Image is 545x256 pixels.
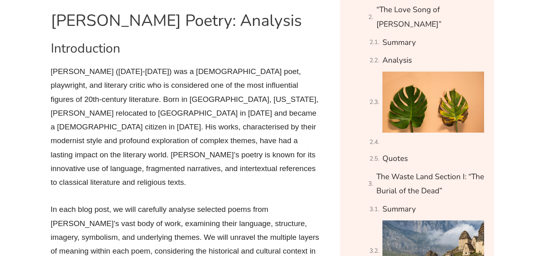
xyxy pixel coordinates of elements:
[382,202,416,216] a: Summary
[411,165,545,256] iframe: Chat Widget
[51,9,321,32] h1: [PERSON_NAME] Poetry: Analysis
[376,3,484,32] a: “The Love Song of [PERSON_NAME]”
[382,53,412,68] a: Analysis
[382,152,408,166] a: Quotes
[51,40,321,57] h2: Introduction
[376,170,484,199] a: The Waste Land Section I: “The Burial of the Dead”
[382,36,416,50] a: Summary
[51,65,321,189] p: [PERSON_NAME] ([DATE]-[DATE]) was a [DEMOGRAPHIC_DATA] poet, playwright, and literary critic who ...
